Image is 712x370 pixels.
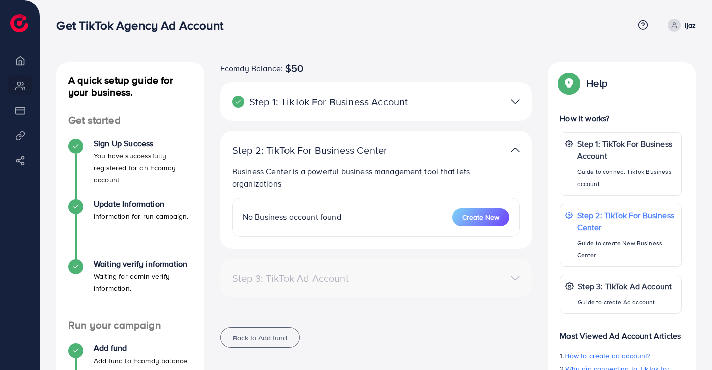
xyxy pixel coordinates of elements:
[94,199,189,209] h4: Update Information
[578,296,672,308] p: Guide to create Ad account
[232,144,419,156] p: Step 2: TikTok For Business Center
[56,199,204,259] li: Update Information
[10,14,28,32] img: logo
[94,270,192,294] p: Waiting for admin verify information.
[94,343,187,353] h4: Add fund
[564,351,651,361] span: How to create ad account?
[285,62,303,74] span: $50
[94,355,187,367] p: Add fund to Ecomdy balance
[94,139,192,148] h4: Sign Up Success
[94,259,192,269] h4: Waiting verify information
[233,333,287,343] span: Back to Add fund
[56,114,204,127] h4: Get started
[94,210,189,222] p: Information for run campaign.
[511,143,520,157] img: TikTok partner
[577,166,676,190] p: Guide to connect TikTok Business account
[577,209,676,233] p: Step 2: TikTok For Business Center
[232,96,419,108] p: Step 1: TikTok For Business Account
[560,74,578,92] img: Popup guide
[560,322,682,342] p: Most Viewed Ad Account Articles
[577,138,676,162] p: Step 1: TikTok For Business Account
[685,19,696,31] p: Ijaz
[56,139,204,199] li: Sign Up Success
[560,112,682,124] p: How it works?
[664,19,696,32] a: Ijaz
[56,74,204,98] h4: A quick setup guide for your business.
[56,259,204,319] li: Waiting verify information
[511,94,520,109] img: TikTok partner
[220,62,283,74] span: Ecomdy Balance:
[577,237,676,261] p: Guide to create New Business Center
[56,18,231,33] h3: Get TikTok Agency Ad Account
[94,150,192,186] p: You have successfully registered for an Ecomdy account
[56,319,204,332] h4: Run your campaign
[578,280,672,292] p: Step 3: TikTok Ad Account
[586,77,607,89] p: Help
[560,350,682,362] p: 1.
[220,327,300,348] button: Back to Add fund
